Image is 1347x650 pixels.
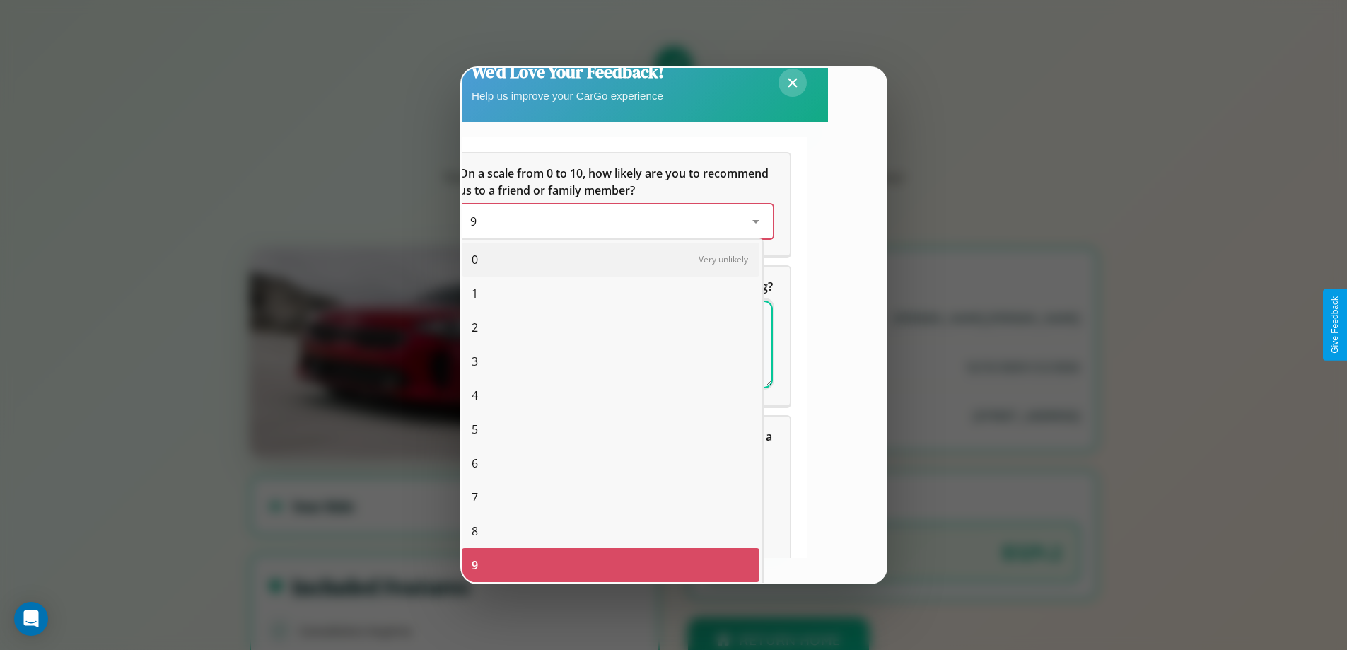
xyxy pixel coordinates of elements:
h5: On a scale from 0 to 10, how likely are you to recommend us to a friend or family member? [459,165,773,199]
div: 9 [462,548,759,582]
span: What can we do to make your experience more satisfying? [459,279,773,294]
span: 7 [472,489,478,506]
div: 0 [462,243,759,277]
span: 9 [470,214,477,229]
span: 3 [472,353,478,370]
div: 3 [462,344,759,378]
span: Which of the following features do you value the most in a vehicle? [459,429,775,461]
span: 4 [472,387,478,404]
span: On a scale from 0 to 10, how likely are you to recommend us to a friend or family member? [459,166,771,198]
div: 6 [462,446,759,480]
div: On a scale from 0 to 10, how likely are you to recommend us to a friend or family member? [442,153,790,255]
div: Give Feedback [1330,296,1340,354]
span: 8 [472,523,478,540]
div: Open Intercom Messenger [14,602,48,636]
span: 1 [472,285,478,302]
p: Help us improve your CarGo experience [472,86,664,105]
span: 0 [472,251,478,268]
span: 5 [472,421,478,438]
div: 7 [462,480,759,514]
div: On a scale from 0 to 10, how likely are you to recommend us to a friend or family member? [459,204,773,238]
div: 2 [462,311,759,344]
div: 1 [462,277,759,311]
span: 6 [472,455,478,472]
span: 2 [472,319,478,336]
span: 9 [472,557,478,574]
div: 8 [462,514,759,548]
div: 10 [462,582,759,616]
div: 4 [462,378,759,412]
span: Very unlikely [699,253,748,265]
div: 5 [462,412,759,446]
h2: We'd Love Your Feedback! [472,60,664,83]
